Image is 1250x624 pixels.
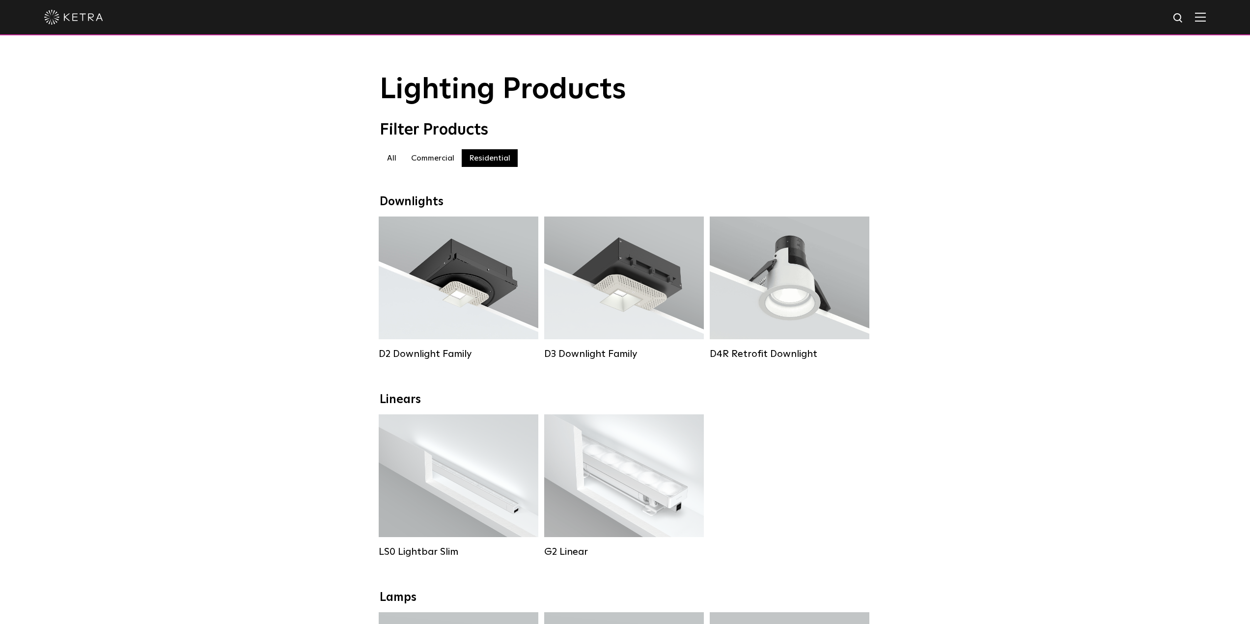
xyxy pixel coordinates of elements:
[544,217,704,360] a: D3 Downlight Family Lumen Output:700 / 900 / 1100Colors:White / Black / Silver / Bronze / Paintab...
[544,546,704,558] div: G2 Linear
[379,348,538,360] div: D2 Downlight Family
[544,414,704,558] a: G2 Linear Lumen Output:400 / 700 / 1000Colors:WhiteBeam Angles:Flood / [GEOGRAPHIC_DATA] / Narrow...
[379,414,538,558] a: LS0 Lightbar Slim Lumen Output:200 / 350Colors:White / BlackControl:X96 Controller
[710,348,869,360] div: D4R Retrofit Downlight
[1172,12,1185,25] img: search icon
[1195,12,1206,22] img: Hamburger%20Nav.svg
[380,195,871,209] div: Downlights
[380,591,871,605] div: Lamps
[379,217,538,360] a: D2 Downlight Family Lumen Output:1200Colors:White / Black / Gloss Black / Silver / Bronze / Silve...
[462,149,518,167] label: Residential
[379,546,538,558] div: LS0 Lightbar Slim
[380,121,871,139] div: Filter Products
[710,217,869,360] a: D4R Retrofit Downlight Lumen Output:800Colors:White / BlackBeam Angles:15° / 25° / 40° / 60°Watta...
[380,75,626,105] span: Lighting Products
[404,149,462,167] label: Commercial
[44,10,103,25] img: ketra-logo-2019-white
[544,348,704,360] div: D3 Downlight Family
[380,149,404,167] label: All
[380,393,871,407] div: Linears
